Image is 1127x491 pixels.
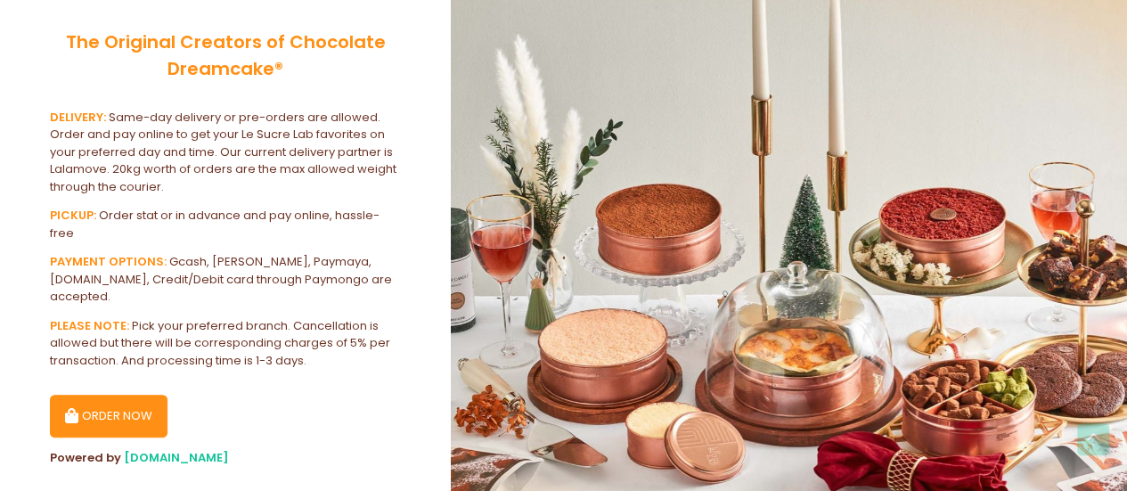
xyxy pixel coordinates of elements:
[50,14,401,97] div: The Original Creators of Chocolate Dreamcake®
[50,395,167,438] button: ORDER NOW
[50,109,401,196] div: Same-day delivery or pre-orders are allowed. Order and pay online to get your Le Sucre Lab favori...
[50,207,401,241] div: Order stat or in advance and pay online, hassle-free
[50,449,401,467] div: Powered by
[50,253,401,306] div: Gcash, [PERSON_NAME], Paymaya, [DOMAIN_NAME], Credit/Debit card through Paymongo are accepted.
[50,109,106,126] b: DELIVERY:
[50,253,167,270] b: PAYMENT OPTIONS:
[50,207,96,224] b: PICKUP:
[50,317,129,334] b: PLEASE NOTE:
[124,449,229,466] a: [DOMAIN_NAME]
[50,317,401,370] div: Pick your preferred branch. Cancellation is allowed but there will be corresponding charges of 5%...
